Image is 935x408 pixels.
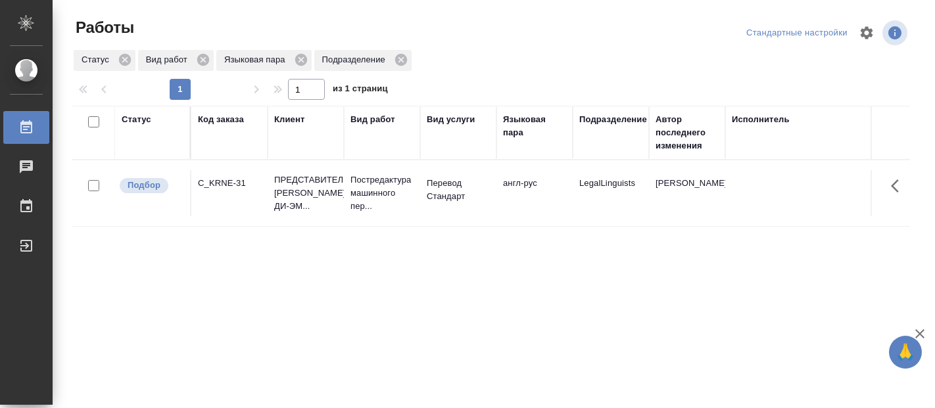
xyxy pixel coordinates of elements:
[198,177,261,190] div: C_KRNE-31
[882,20,910,45] span: Посмотреть информацию
[118,177,183,194] div: Можно подбирать исполнителей
[224,53,290,66] p: Языковая пара
[138,50,214,71] div: Вид работ
[128,179,160,192] p: Подбор
[889,336,922,369] button: 🙏
[198,113,244,126] div: Код заказа
[649,170,725,216] td: [PERSON_NAME]
[851,17,882,49] span: Настроить таблицу
[350,113,395,126] div: Вид работ
[333,81,388,100] span: из 1 страниц
[216,50,312,71] div: Языковая пара
[146,53,192,66] p: Вид работ
[314,50,412,71] div: Подразделение
[82,53,114,66] p: Статус
[894,338,917,366] span: 🙏
[573,170,649,216] td: LegalLinguists
[579,113,647,126] div: Подразделение
[496,170,573,216] td: англ-рус
[743,23,851,43] div: split button
[503,113,566,139] div: Языковая пара
[427,177,490,203] p: Перевод Стандарт
[74,50,135,71] div: Статус
[350,173,414,213] p: Постредактура машинного пер...
[427,113,475,126] div: Вид услуги
[274,113,304,126] div: Клиент
[883,170,915,202] button: Здесь прячутся важные кнопки
[274,173,337,213] p: ПРЕДСТАВИТЕЛЬСТВО [PERSON_NAME] ДИ-ЭМ...
[656,113,719,152] div: Автор последнего изменения
[122,113,151,126] div: Статус
[72,17,134,38] span: Работы
[732,113,790,126] div: Исполнитель
[322,53,390,66] p: Подразделение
